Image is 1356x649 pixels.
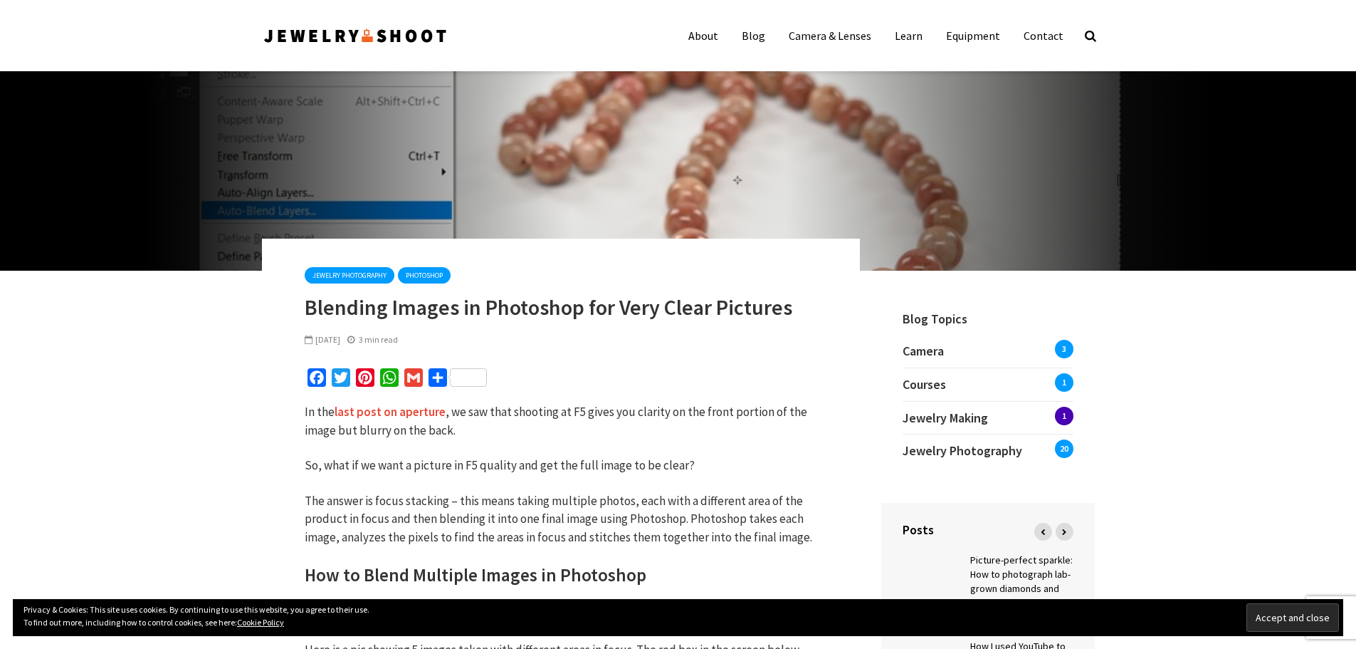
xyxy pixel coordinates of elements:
h2: How to Blend Multiple Images in Photoshop [305,564,817,587]
h4: Posts [903,521,1073,539]
span: Jewelry Making [903,410,988,426]
a: Learn [884,21,933,50]
p: So, what if we want a picture in F5 quality and get the full image to be clear? [305,457,817,475]
a: WhatsApp [377,368,401,392]
h4: Blog Topics [881,292,1095,328]
span: Camera [903,343,944,359]
a: Jewelry Photography20 [903,435,1073,467]
span: 1 [1055,373,1073,392]
a: Jewelry Making1 [903,402,1073,435]
a: Photoshop [398,267,451,284]
a: Contact [1013,21,1074,50]
div: Privacy & Cookies: This site uses cookies. By continuing to use this website, you agree to their ... [13,599,1343,636]
a: Camera & Lenses [778,21,882,50]
p: The answer is focus stacking – this means taking multiple photos, each with a different area of t... [305,492,817,547]
a: About [678,21,729,50]
span: 3 [1055,340,1073,358]
span: Jewelry Photography [903,442,1022,459]
a: Courses1 [903,368,1073,401]
span: [DATE] [305,334,340,345]
a: Share [426,368,490,392]
a: Equipment [935,21,1011,50]
span: 20 [1055,440,1073,458]
p: In the , we saw that shooting at F5 gives you clarity on the front portion of the image but blurr... [305,403,817,440]
a: Jewelry Photography [305,267,394,284]
input: Accept and close [1246,603,1339,632]
a: last post on aperture [335,404,446,420]
div: 3 min read [347,333,398,346]
a: Pinterest [353,368,377,392]
img: Blending product images in Photoshop [144,57,1212,271]
h1: Blending Images in Photoshop for Very Clear Pictures [305,294,817,320]
a: Cookie Policy [237,617,284,628]
a: Camera3 [903,342,1073,368]
span: Courses [903,376,946,393]
img: Jewelry Photographer Bay Area - San Francisco | Nationwide via Mail [262,24,448,47]
a: Facebook [305,368,329,392]
a: Picture-perfect sparkle: How to photograph lab-grown diamonds and moissanite rings [970,554,1073,609]
span: 1 [1055,407,1073,425]
a: Twitter [329,368,353,392]
a: Gmail [401,368,426,392]
a: Blog [731,21,776,50]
